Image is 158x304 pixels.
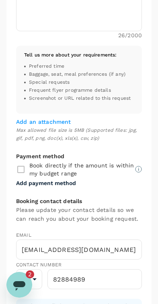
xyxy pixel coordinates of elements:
span: Tell us more about your requirements : [24,52,117,58]
span: Screenshot or URL related to this request [29,95,131,103]
h6: Booking contact details [16,197,142,206]
h6: Payment method [16,152,142,161]
span: Max allowed file size is 5MB (Supported files: jpg, gif, pdf, png, doc(x), xls(x), csv, zip) [16,127,142,143]
p: 26 /2000 [118,31,142,39]
iframe: Button to launch messaging window, 2 unread messages [6,272,32,298]
span: Baggage, seat, meal preferences (if any) [29,70,125,79]
span: Contact Number [16,262,62,268]
span: Email [16,232,31,238]
h6: Please update your contact details so we can reach you about your booking request. [16,206,142,223]
p: Book directly if the amount is within my budget range [29,161,134,177]
span: Add an attachment [16,119,71,125]
span: Frequent flyer programme details [29,87,111,95]
button: Add payment method [16,179,76,187]
div: +65 [16,269,42,289]
iframe: Number of unread messages [26,270,42,278]
span: Special requests [29,79,70,87]
span: Preferred time [29,62,64,70]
